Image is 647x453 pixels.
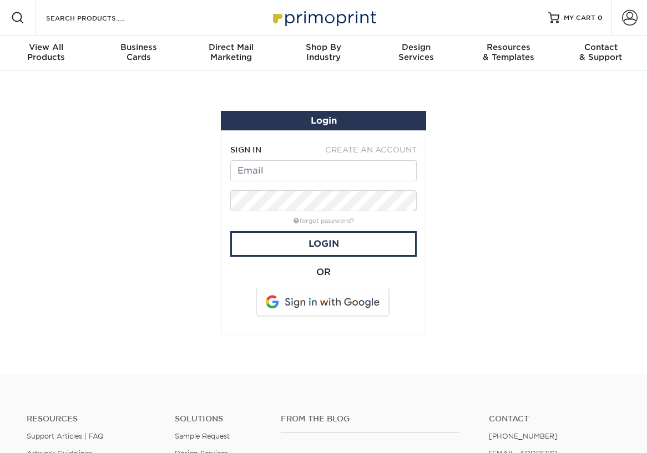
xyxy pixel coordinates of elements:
span: CREATE AN ACCOUNT [325,145,417,154]
div: Cards [93,42,185,62]
span: Shop By [277,42,370,52]
span: Direct Mail [185,42,277,52]
a: [PHONE_NUMBER] [489,432,558,440]
span: 0 [598,14,603,22]
div: & Templates [462,42,555,62]
a: Contact& Support [554,35,647,71]
div: & Support [554,42,647,62]
span: Business [93,42,185,52]
img: Primoprint [268,6,379,29]
span: SIGN IN [230,145,261,154]
a: DesignServices [370,35,462,71]
span: Contact [554,42,647,52]
h4: From the Blog [281,414,458,424]
h1: Login [225,115,422,126]
span: MY CART [564,13,595,23]
span: Resources [462,42,555,52]
a: BusinessCards [93,35,185,71]
input: SEARCH PRODUCTS..... [45,11,153,24]
h4: Resources [27,414,158,424]
a: Contact [489,414,620,424]
h4: Solutions [175,414,264,424]
a: Login [230,231,417,257]
a: Resources& Templates [462,35,555,71]
input: Email [230,160,417,181]
a: forgot password? [294,217,354,225]
span: Design [370,42,462,52]
div: OR [230,266,417,279]
div: Marketing [185,42,277,62]
a: Sample Request [175,432,230,440]
a: Shop ByIndustry [277,35,370,71]
a: Support Articles | FAQ [27,432,104,440]
a: Direct MailMarketing [185,35,277,71]
div: Industry [277,42,370,62]
div: Services [370,42,462,62]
